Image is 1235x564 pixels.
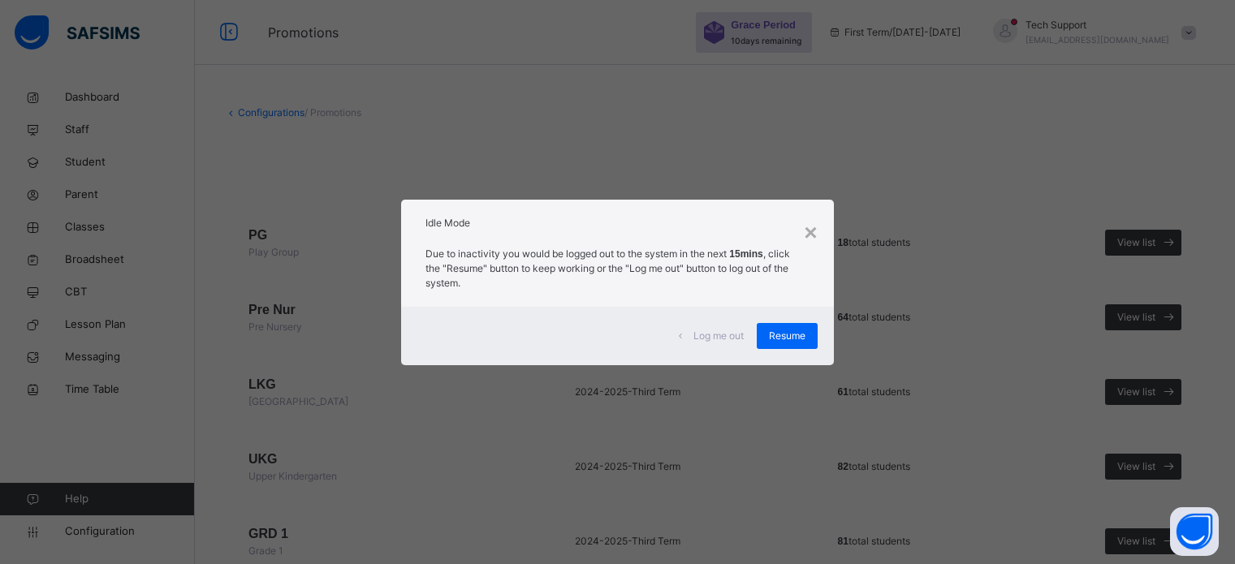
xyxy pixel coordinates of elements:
[1170,507,1219,556] button: Open asap
[769,329,805,343] span: Resume
[729,248,762,260] strong: 15mins
[693,329,744,343] span: Log me out
[425,216,809,230] h2: Idle Mode
[804,216,817,250] div: ×
[425,247,809,291] p: Due to inactivity you would be logged out to the system in the next , click the "Resume" button t...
